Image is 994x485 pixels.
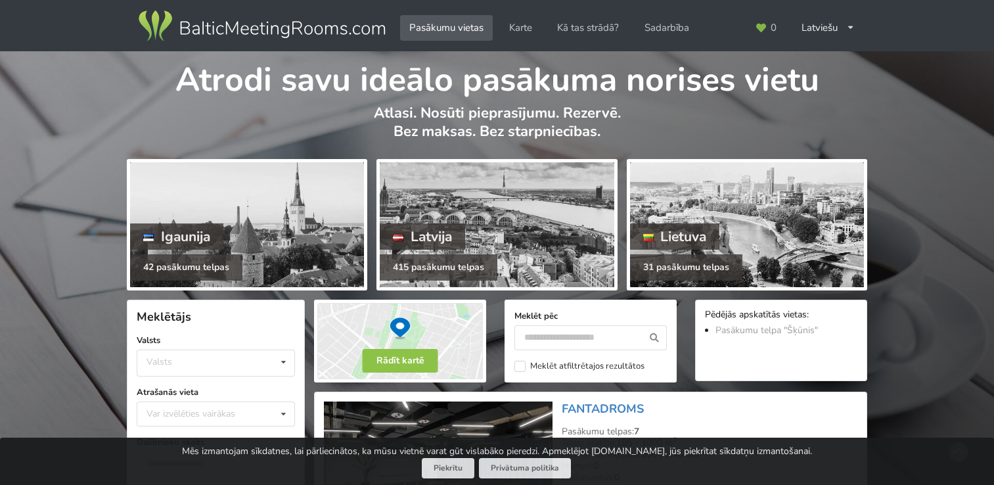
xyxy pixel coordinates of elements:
a: Kā tas strādā? [548,15,628,41]
div: Lietuva [630,223,720,250]
a: Pasākumu vietas [400,15,493,41]
div: 415 pasākumu telpas [380,254,497,281]
button: Piekrītu [422,458,474,478]
sup: 2 [673,435,677,445]
img: Rādīt kartē [314,300,486,382]
a: Privātuma politika [479,458,571,478]
label: Atrašanās vieta [137,386,295,399]
a: Igaunija 42 pasākumu telpas [127,159,367,290]
div: 31 pasākumu telpas [630,254,742,281]
h1: Atrodi savu ideālo pasākuma norises vietu [127,51,867,101]
span: Meklētājs [137,309,191,325]
a: Latvija 415 pasākumu telpas [376,159,617,290]
div: Latvija [380,223,465,250]
div: Latviešu [792,15,864,41]
p: Atlasi. Nosūti pieprasījumu. Rezervē. Bez maksas. Bez starpniecības. [127,104,867,154]
label: Valsts [137,334,295,347]
div: 42 pasākumu telpas [130,254,242,281]
a: Karte [500,15,541,41]
div: Var izvēlēties vairākas [143,406,265,421]
strong: 7 [634,425,639,438]
a: Lietuva 31 pasākumu telpas [627,159,867,290]
label: Meklēt atfiltrētajos rezultātos [514,361,644,372]
div: Pasākumu telpas: [562,426,857,438]
div: Valsts [147,356,172,367]
button: Rādīt kartē [363,349,438,373]
a: Sadarbība [635,15,698,41]
span: 0 [771,23,777,33]
label: Dalībnieku skaits [137,436,295,449]
a: FANTADROMS [562,401,644,417]
label: Meklēt pēc [514,310,667,323]
div: Igaunija [130,223,223,250]
div: Pēdējās apskatītās vietas: [705,310,857,322]
strong: 105 - 1000 m [616,436,677,449]
a: Pasākumu telpa "Šķūnis" [715,324,818,336]
img: Baltic Meeting Rooms [136,8,388,45]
